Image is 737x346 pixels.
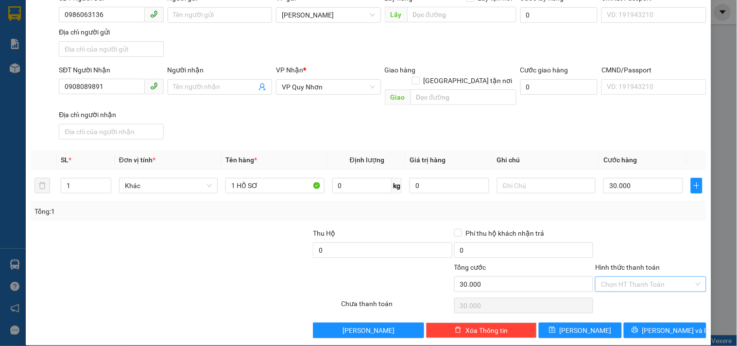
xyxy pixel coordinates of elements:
[410,178,489,193] input: 0
[59,65,163,75] div: SĐT Người Nhận
[385,66,416,74] span: Giao hàng
[549,327,556,334] span: save
[603,156,637,164] span: Cước hàng
[59,41,163,57] input: Địa chỉ của người gửi
[125,178,212,193] span: Khác
[350,156,384,164] span: Định lượng
[59,27,163,37] div: Địa chỉ người gửi
[407,7,516,22] input: Dọc đường
[560,325,612,336] span: [PERSON_NAME]
[313,323,424,338] button: [PERSON_NAME]
[539,323,621,338] button: save[PERSON_NAME]
[34,206,285,217] div: Tổng: 1
[520,79,598,95] input: Cước giao hàng
[225,178,324,193] input: VD: Bàn, Ghế
[258,83,266,91] span: user-add
[462,228,548,239] span: Phí thu hộ khách nhận trả
[59,109,163,120] div: Địa chỉ người nhận
[61,156,69,164] span: SL
[225,156,257,164] span: Tên hàng
[282,8,375,22] span: Phan Đình Phùng
[632,327,638,334] span: printer
[282,80,375,94] span: VP Quy Nhơn
[410,156,446,164] span: Giá trị hàng
[385,89,411,105] span: Giao
[343,325,394,336] span: [PERSON_NAME]
[691,182,702,190] span: plus
[624,323,706,338] button: printer[PERSON_NAME] và In
[340,298,453,315] div: Chưa thanh toán
[691,178,703,193] button: plus
[313,229,335,237] span: Thu Hộ
[455,327,462,334] span: delete
[34,178,50,193] button: delete
[465,325,508,336] span: Xóa Thông tin
[520,66,568,74] label: Cước giao hàng
[497,178,596,193] input: Ghi Chú
[59,124,163,139] input: Địa chỉ của người nhận
[420,75,516,86] span: [GEOGRAPHIC_DATA] tận nơi
[426,323,537,338] button: deleteXóa Thông tin
[493,151,600,170] th: Ghi chú
[276,66,303,74] span: VP Nhận
[411,89,516,105] input: Dọc đường
[454,263,486,271] span: Tổng cước
[520,7,598,23] input: Cước lấy hàng
[642,325,710,336] span: [PERSON_NAME] và In
[150,10,158,18] span: phone
[150,82,158,90] span: phone
[119,156,155,164] span: Đơn vị tính
[168,65,272,75] div: Người nhận
[595,263,660,271] label: Hình thức thanh toán
[392,178,402,193] span: kg
[385,7,407,22] span: Lấy
[601,65,706,75] div: CMND/Passport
